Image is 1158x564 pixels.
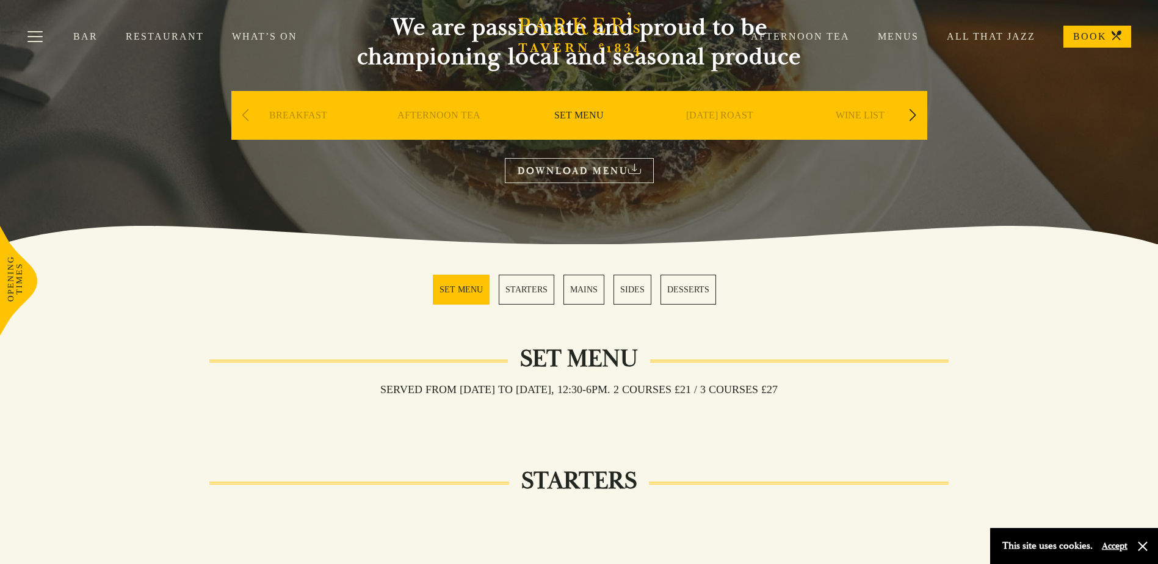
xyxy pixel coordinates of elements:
[269,109,327,158] a: BREAKFAST
[686,109,753,158] a: [DATE] ROAST
[613,275,651,305] a: 4 / 5
[793,91,927,176] div: 5 / 9
[509,466,649,496] h2: STARTERS
[653,91,787,176] div: 4 / 9
[505,158,654,183] a: DOWNLOAD MENU
[1102,540,1127,552] button: Accept
[836,109,885,158] a: WINE LIST
[512,91,646,176] div: 3 / 9
[554,109,604,158] a: SET MENU
[237,102,254,129] div: Previous slide
[231,91,366,176] div: 1 / 9
[372,91,506,176] div: 2 / 9
[368,383,790,396] h3: Served from [DATE] to [DATE], 12:30-6pm. 2 COURSES £21 / 3 COURSES £27
[660,275,716,305] a: 5 / 5
[499,275,554,305] a: 2 / 5
[508,344,650,374] h2: Set Menu
[563,275,604,305] a: 3 / 5
[433,275,490,305] a: 1 / 5
[1002,537,1093,555] p: This site uses cookies.
[397,109,480,158] a: AFTERNOON TEA
[1137,540,1149,552] button: Close and accept
[905,102,921,129] div: Next slide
